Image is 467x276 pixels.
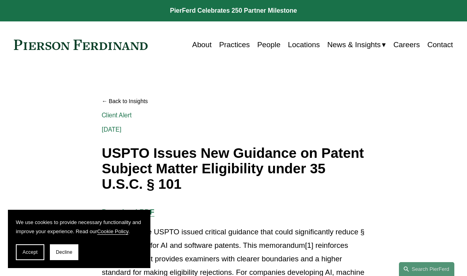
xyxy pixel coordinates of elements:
section: Cookie banner [8,210,150,268]
a: People [257,37,281,52]
span: Accept [23,249,38,255]
a: About [192,37,212,52]
h1: USPTO Issues New Guidance on Patent Subject Matter Eligibility under 35 U.S.C. § 101 [102,146,365,192]
span: News & Insights [327,38,381,52]
a: Download PDF [102,208,154,216]
a: Back to Insights [102,95,365,108]
a: Locations [288,37,320,52]
a: Client Alert [102,111,132,119]
a: Practices [219,37,250,52]
span: Decline [56,249,72,255]
button: Accept [16,244,44,260]
p: We use cookies to provide necessary functionality and improve your experience. Read our . [16,218,142,236]
a: folder dropdown [327,37,386,52]
a: Cookie Policy [97,228,129,234]
a: Careers [393,37,420,52]
button: Decline [50,244,78,260]
a: Search this site [399,262,454,276]
a: Contact [427,37,453,52]
span: [DATE] [102,126,121,133]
